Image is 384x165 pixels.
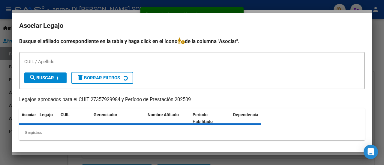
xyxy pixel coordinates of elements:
span: Asociar [22,112,36,117]
mat-icon: search [29,74,36,81]
div: 0 registros [19,125,365,140]
mat-icon: delete [77,74,84,81]
span: Periodo Habilitado [193,112,213,124]
span: Buscar [29,75,54,81]
datatable-header-cell: Dependencia [231,108,276,128]
span: Borrar Filtros [77,75,120,81]
div: Open Intercom Messenger [364,145,378,159]
datatable-header-cell: Nombre Afiliado [145,108,190,128]
button: Borrar Filtros [71,72,133,84]
span: Gerenciador [94,112,117,117]
p: Legajos aprobados para el CUIT 27357929984 y Período de Prestación 202509 [19,96,365,104]
datatable-header-cell: Gerenciador [91,108,145,128]
span: CUIL [61,112,70,117]
datatable-header-cell: Legajo [37,108,58,128]
datatable-header-cell: Periodo Habilitado [190,108,231,128]
span: Legajo [40,112,53,117]
datatable-header-cell: CUIL [58,108,91,128]
h2: Asociar Legajo [19,20,365,31]
button: Buscar [24,72,67,83]
h4: Busque el afiliado correspondiente en la tabla y haga click en el ícono de la columna "Asociar". [19,37,365,45]
span: Nombre Afiliado [148,112,179,117]
datatable-header-cell: Asociar [19,108,37,128]
span: Dependencia [233,112,258,117]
